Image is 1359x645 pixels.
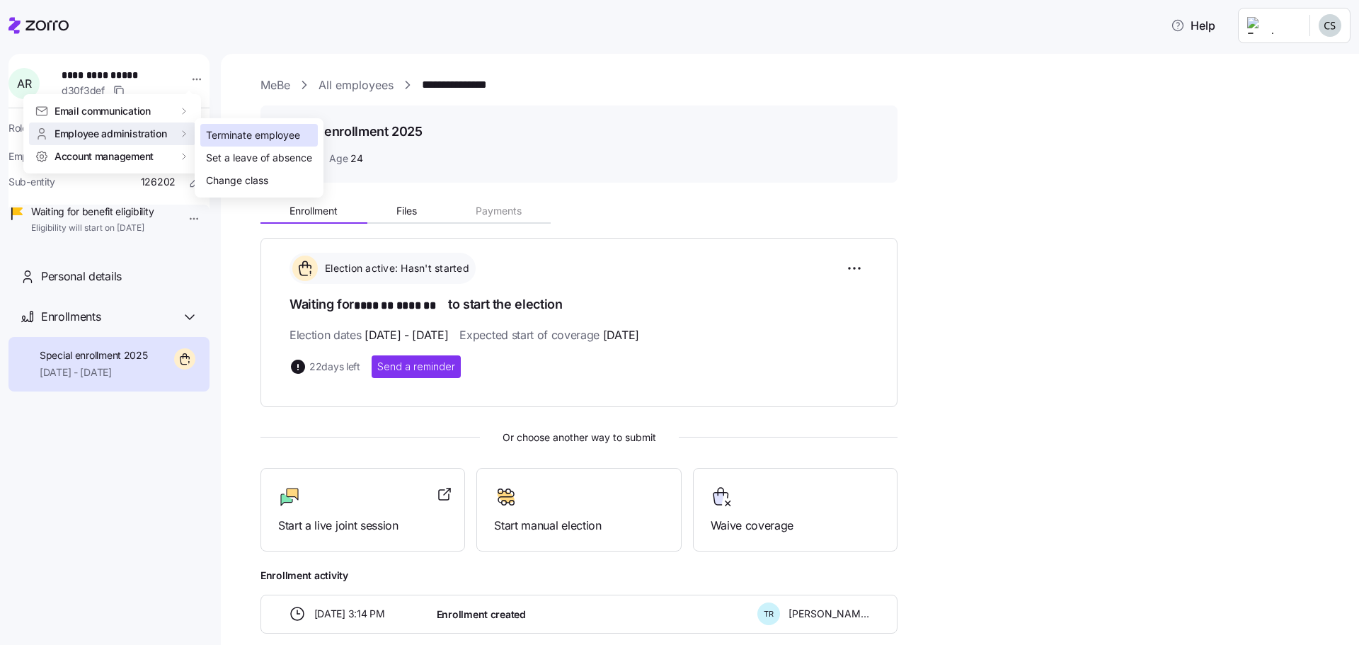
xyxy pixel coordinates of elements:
[206,173,268,188] div: Change class
[55,104,151,118] span: Email communication
[206,127,300,143] div: Terminate employee
[55,127,167,141] span: Employee administration
[206,150,312,166] div: Set a leave of absence
[55,149,154,164] span: Account management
